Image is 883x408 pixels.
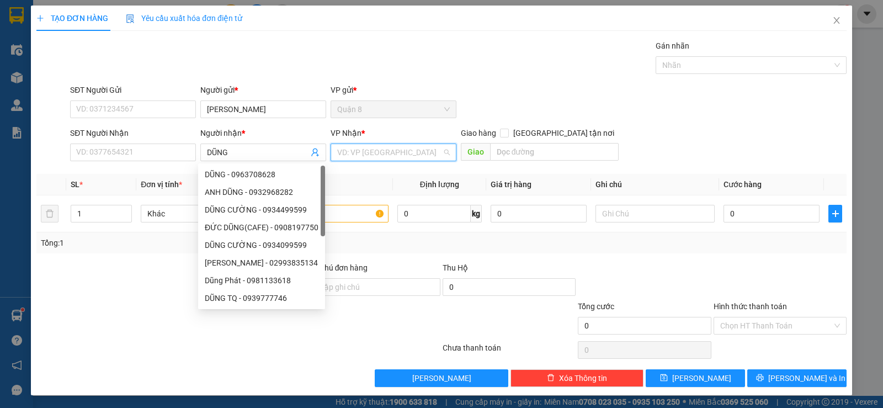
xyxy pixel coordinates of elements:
div: DŨNG CƯỜNG - 0934099599 [198,236,325,254]
img: icon [126,14,135,23]
label: Ghi chú đơn hàng [307,263,368,272]
label: Hình thức thanh toán [714,302,787,311]
div: VP gửi [331,84,456,96]
div: DŨNG - 0963708628 [205,168,318,181]
span: kg [471,205,482,222]
span: Giá trị hàng [491,180,531,189]
span: plus [829,209,842,218]
span: close [832,16,841,25]
div: Người nhận [200,127,326,139]
span: user-add [311,148,320,157]
div: Chưa thanh toán [441,342,577,361]
button: save[PERSON_NAME] [646,369,745,387]
div: DŨNG TQ - 0939777746 [205,292,318,304]
img: logo.jpg [6,6,44,44]
label: Gán nhãn [656,41,689,50]
span: [GEOGRAPHIC_DATA] tận nơi [509,127,619,139]
span: Giao hàng [461,129,496,137]
input: Ghi chú đơn hàng [307,278,440,296]
button: delete [41,205,58,222]
div: DŨNG CƯỜNG - 0934099599 [205,239,318,251]
div: Người gửi [200,84,326,96]
div: DŨNG - 0963708628 [198,166,325,183]
div: ĐỨC DŨNG(CAFE) - 0908197750 [198,219,325,236]
div: Dũng Phát - 0981133618 [205,274,318,287]
div: ANH DŨNG - 0932968282 [198,183,325,201]
span: Tổng cước [578,302,614,311]
button: Close [821,6,852,36]
li: VP Quận 8 [6,60,76,72]
div: DŨNG CƯỜNG - 0934499599 [198,201,325,219]
div: Tổng: 1 [41,237,342,249]
span: printer [756,374,764,383]
span: [PERSON_NAME] và In [768,372,845,384]
span: Quận 8 [337,101,450,118]
li: VP Sóc Trăng [76,60,147,72]
span: [PERSON_NAME] [412,372,471,384]
span: save [660,374,668,383]
span: Giao [461,143,490,161]
div: DŨNG TQ - 0939777746 [198,289,325,307]
span: Thu Hộ [443,263,468,272]
input: Ghi Chú [595,205,715,222]
li: Vĩnh Thành (Sóc Trăng) [6,6,160,47]
span: Xóa Thông tin [559,372,607,384]
div: ĐỨC DŨNG(CAFE) - 0908197750 [205,221,318,234]
div: DŨNG CƯỜNG - 0934499599 [205,204,318,216]
input: Dọc đường [490,143,619,161]
div: ANH DŨNG - 0932968282 [205,186,318,198]
span: SL [71,180,79,189]
span: plus [36,14,44,22]
span: delete [547,374,555,383]
span: Cước hàng [724,180,762,189]
button: printer[PERSON_NAME] và In [747,369,847,387]
span: environment [76,74,84,82]
span: [PERSON_NAME] [672,372,731,384]
button: plus [828,205,842,222]
span: TẠO ĐƠN HÀNG [36,14,108,23]
div: NGUYỄN DŨNG - 02993835134 [198,254,325,272]
button: deleteXóa Thông tin [510,369,643,387]
span: VP Nhận [331,129,361,137]
button: [PERSON_NAME] [375,369,508,387]
input: 0 [491,205,587,222]
div: Dũng Phát - 0981133618 [198,272,325,289]
div: SĐT Người Gửi [70,84,196,96]
span: environment [6,74,13,82]
th: Ghi chú [591,174,719,195]
span: Đơn vị tính [141,180,182,189]
div: [PERSON_NAME] - 02993835134 [205,257,318,269]
span: Khác [147,205,253,222]
div: SĐT Người Nhận [70,127,196,139]
span: Yêu cầu xuất hóa đơn điện tử [126,14,242,23]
